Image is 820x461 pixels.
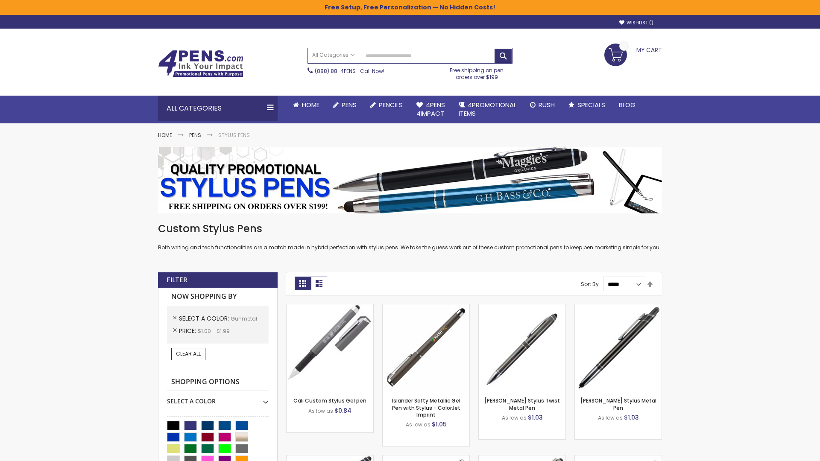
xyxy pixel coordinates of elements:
[231,315,257,322] span: Gunmetal
[302,100,319,109] span: Home
[624,413,639,422] span: $1.03
[619,20,653,26] a: Wishlist
[167,275,187,285] strong: Filter
[479,304,565,311] a: Colter Stylus Twist Metal Pen-Gunmetal
[523,96,562,114] a: Rush
[379,100,403,109] span: Pencils
[179,314,231,323] span: Select A Color
[581,280,599,288] label: Sort By
[167,391,269,406] div: Select A Color
[158,96,278,121] div: All Categories
[158,131,172,139] a: Home
[619,100,635,109] span: Blog
[410,96,452,123] a: 4Pens4impact
[383,304,469,391] img: Islander Softy Metallic Gel Pen with Stylus - ColorJet Imprint-Gunmetal
[562,96,612,114] a: Specials
[441,64,513,81] div: Free shipping on pen orders over $199
[198,327,230,335] span: $1.00 - $1.99
[189,131,201,139] a: Pens
[432,420,447,429] span: $1.05
[315,67,356,75] a: (888) 88-4PENS
[459,100,516,118] span: 4PROMOTIONAL ITEMS
[158,50,243,77] img: 4Pens Custom Pens and Promotional Products
[308,407,333,414] span: As low as
[158,222,662,251] div: Both writing and tech functionalities are a match made in hybrid perfection with stylus pens. We ...
[363,96,410,114] a: Pencils
[312,52,355,58] span: All Categories
[167,373,269,391] strong: Shopping Options
[392,397,460,418] a: Islander Softy Metallic Gel Pen with Stylus - ColorJet Imprint
[528,413,543,422] span: $1.03
[575,304,662,311] a: Olson Stylus Metal Pen-Gunmetal
[575,304,662,391] img: Olson Stylus Metal Pen-Gunmetal
[326,96,363,114] a: Pens
[167,288,269,306] strong: Now Shopping by
[293,397,366,404] a: Cali Custom Stylus Gel pen
[315,67,384,75] span: - Call Now!
[598,414,623,421] span: As low as
[308,48,359,62] a: All Categories
[416,100,445,118] span: 4Pens 4impact
[287,304,373,311] a: Cali Custom Stylus Gel pen-Gunmetal
[452,96,523,123] a: 4PROMOTIONALITEMS
[158,147,662,213] img: Stylus Pens
[580,397,656,411] a: [PERSON_NAME] Stylus Metal Pen
[334,406,351,415] span: $0.84
[539,100,555,109] span: Rush
[479,304,565,391] img: Colter Stylus Twist Metal Pen-Gunmetal
[484,397,560,411] a: [PERSON_NAME] Stylus Twist Metal Pen
[218,131,250,139] strong: Stylus Pens
[406,421,430,428] span: As low as
[502,414,527,421] span: As low as
[577,100,605,109] span: Specials
[342,100,357,109] span: Pens
[612,96,642,114] a: Blog
[287,304,373,391] img: Cali Custom Stylus Gel pen-Gunmetal
[171,348,205,360] a: Clear All
[295,277,311,290] strong: Grid
[383,304,469,311] a: Islander Softy Metallic Gel Pen with Stylus - ColorJet Imprint-Gunmetal
[286,96,326,114] a: Home
[179,327,198,335] span: Price
[158,222,662,236] h1: Custom Stylus Pens
[176,350,201,357] span: Clear All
